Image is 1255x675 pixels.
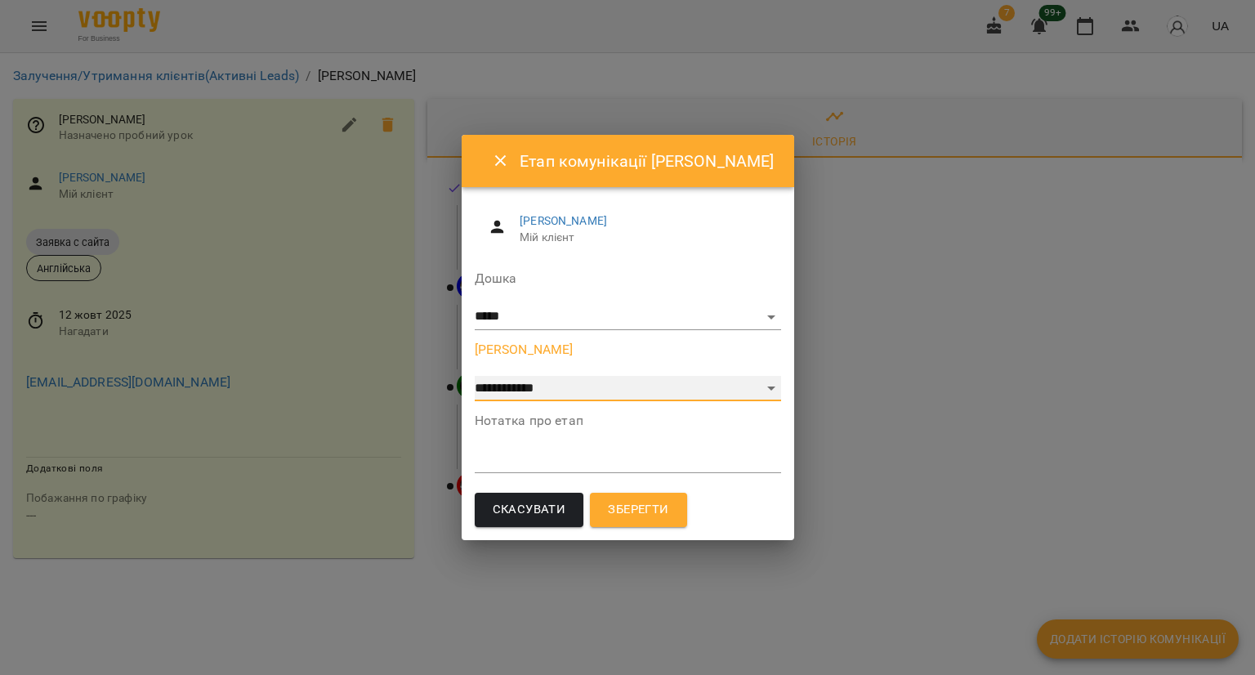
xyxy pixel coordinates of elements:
h6: Етап комунікації [PERSON_NAME] [520,149,774,174]
button: Close [481,141,520,181]
span: Зберегти [608,499,668,521]
span: Мій клієнт [520,230,767,246]
label: Нотатка про етап [475,414,781,427]
button: Скасувати [475,493,584,527]
span: Скасувати [493,499,566,521]
label: [PERSON_NAME] [475,343,781,356]
label: Дошка [475,272,781,285]
button: Зберегти [590,493,686,527]
a: [PERSON_NAME] [520,214,607,227]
